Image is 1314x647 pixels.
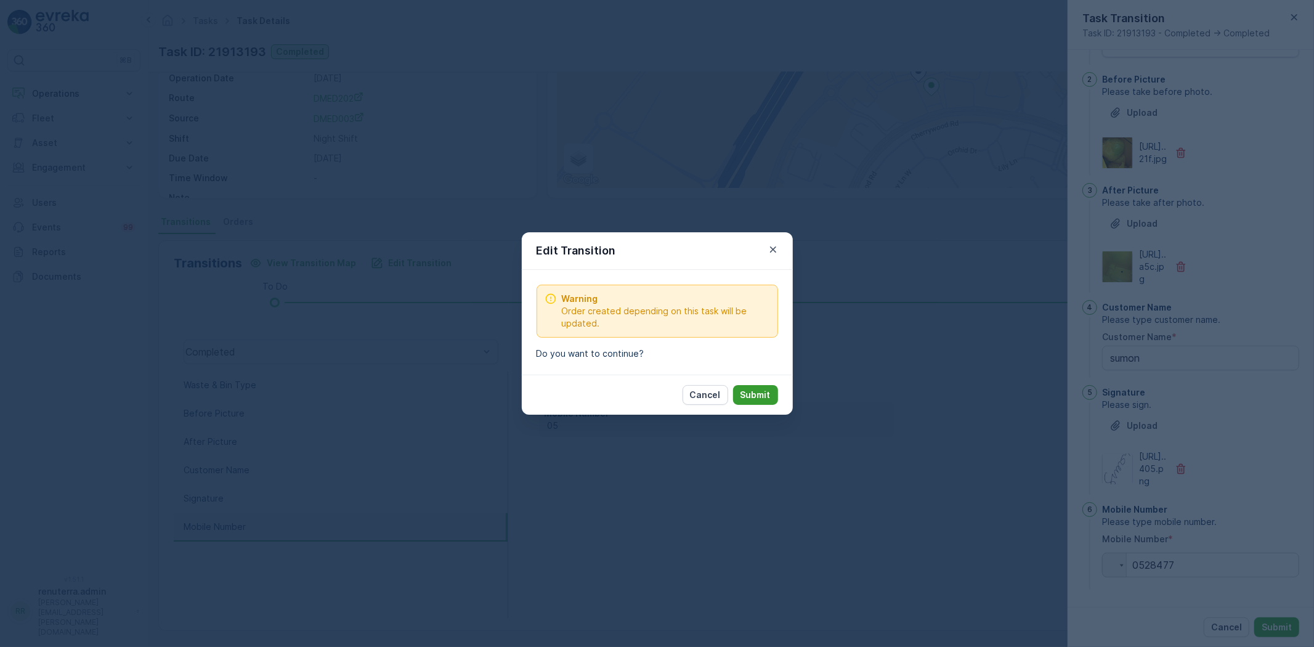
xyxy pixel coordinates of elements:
[740,389,771,401] p: Submit
[537,348,778,360] p: Do you want to continue?
[537,242,616,259] p: Edit Transition
[690,389,721,401] p: Cancel
[733,385,778,405] button: Submit
[562,305,770,330] span: Order created depending on this task will be updated.
[562,293,770,305] span: Warning
[683,385,728,405] button: Cancel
